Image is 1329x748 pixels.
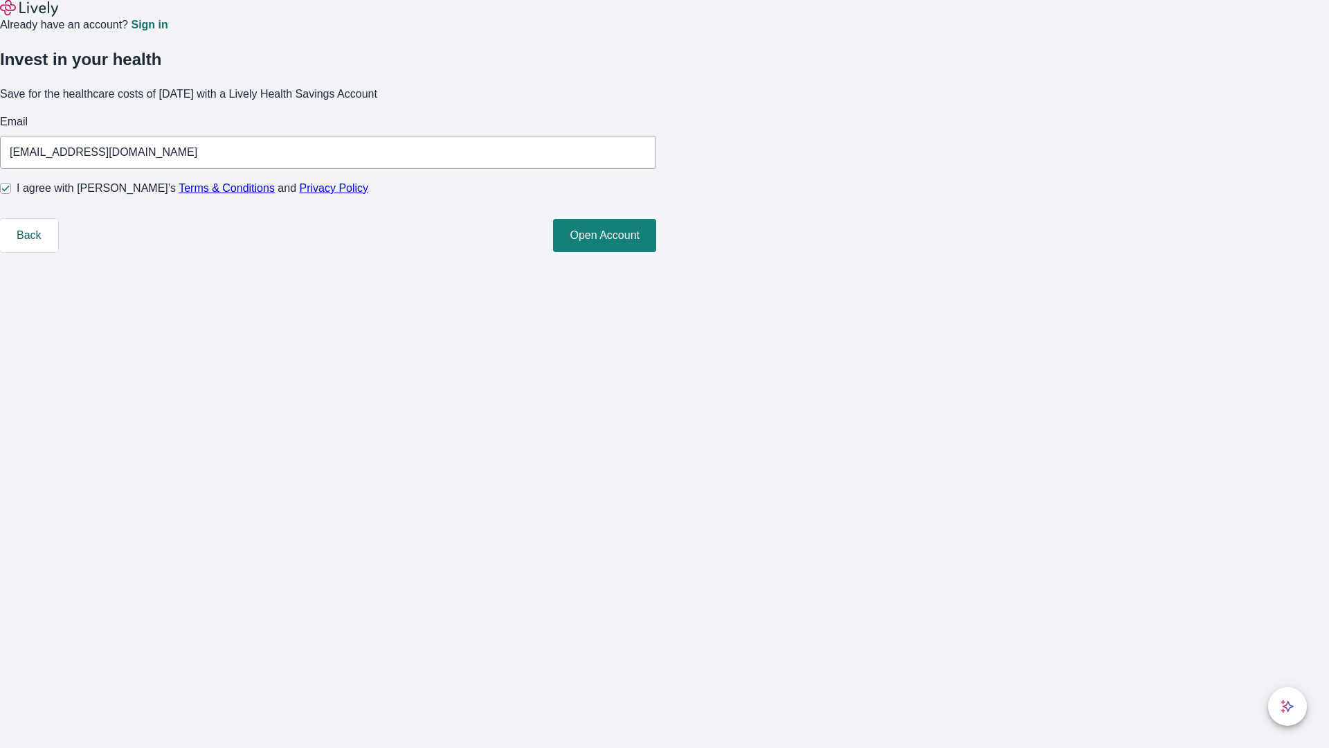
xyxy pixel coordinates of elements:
a: Sign in [131,19,168,30]
button: chat [1268,687,1307,726]
a: Privacy Policy [300,182,369,194]
svg: Lively AI Assistant [1281,700,1294,713]
a: Terms & Conditions [179,182,275,194]
button: Open Account [553,219,656,252]
span: I agree with [PERSON_NAME]’s and [17,180,368,197]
